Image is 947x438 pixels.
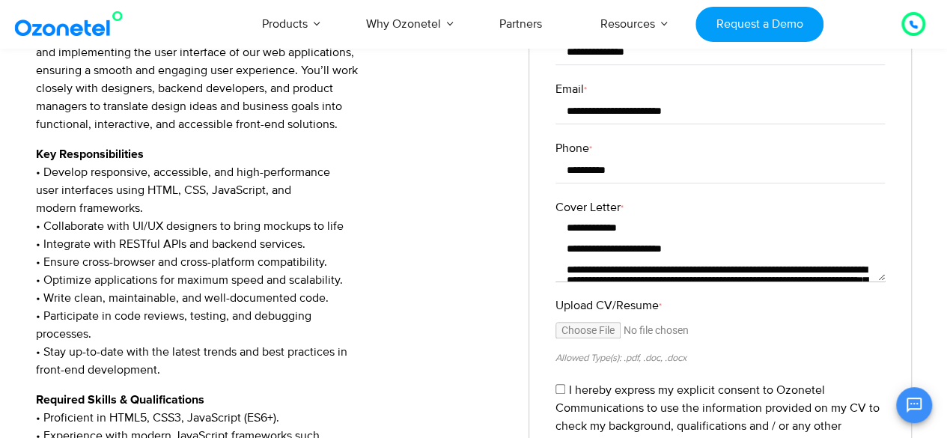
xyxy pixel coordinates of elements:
label: Phone [555,139,885,157]
small: Allowed Type(s): .pdf, .doc, .docx [555,352,686,364]
p: • Develop responsive, accessible, and high-performance user interfaces using HTML, CSS, JavaScrip... [36,145,507,379]
label: Upload CV/Resume [555,296,885,314]
button: Open chat [896,387,932,423]
label: Email [555,80,885,98]
a: Request a Demo [695,7,823,42]
label: Cover Letter [555,198,885,216]
strong: Key Responsibilities [36,148,144,160]
strong: Required Skills & Qualifications [36,394,204,406]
